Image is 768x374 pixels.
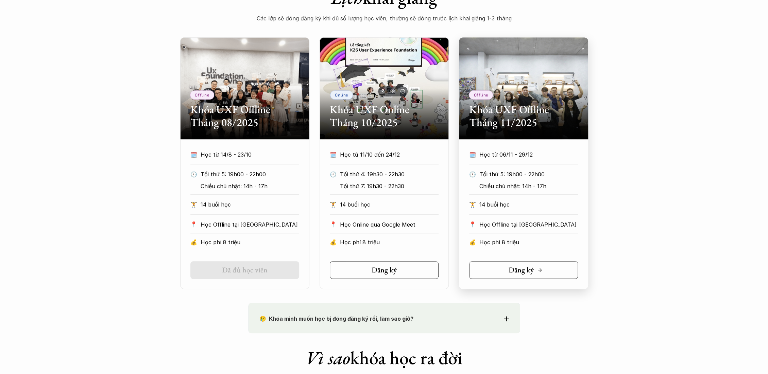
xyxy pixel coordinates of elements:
[330,149,337,160] p: 🗓️
[469,199,476,210] p: 🏋️
[190,237,197,247] p: 💰
[479,237,578,247] p: Học phí 8 triệu
[330,199,337,210] p: 🏋️
[190,169,197,179] p: 🕙
[340,169,435,179] p: Tối thứ 4: 19h30 - 22h30
[195,92,209,97] p: Offline
[469,221,476,228] p: 📍
[474,92,488,97] p: Offline
[340,181,435,191] p: Tối thứ 7: 19h30 - 22h30
[340,237,439,247] p: Học phí 8 triệu
[330,169,337,179] p: 🕙
[330,103,439,129] h2: Khóa UXF Online Tháng 10/2025
[335,92,348,97] p: Online
[340,219,439,230] p: Học Online qua Google Meet
[306,346,350,370] em: Vì sao
[190,103,299,129] h2: Khóa UXF Offline Tháng 08/2025
[201,181,295,191] p: Chiều chủ nhật: 14h - 17h
[201,199,299,210] p: 14 buổi học
[190,149,197,160] p: 🗓️
[469,169,476,179] p: 🕙
[469,237,476,247] p: 💰
[248,13,520,23] p: Các lớp sẽ đóng đăng ký khi đủ số lượng học viên, thường sẽ đóng trước lịch khai giảng 1-3 tháng
[201,169,295,179] p: Tối thứ 5: 19h00 - 22h00
[222,266,268,274] h5: Đã đủ học viên
[190,221,197,228] p: 📍
[190,199,197,210] p: 🏋️
[330,237,337,247] p: 💰
[509,266,534,274] h5: Đăng ký
[469,149,476,160] p: 🗓️
[330,221,337,228] p: 📍
[479,219,578,230] p: Học Offline tại [GEOGRAPHIC_DATA]
[259,315,413,322] strong: 😢 Khóa mình muốn học bị đóng đăng ký rồi, làm sao giờ?
[201,219,299,230] p: Học Offline tại [GEOGRAPHIC_DATA]
[479,199,578,210] p: 14 buổi học
[479,149,578,160] p: Học từ 06/11 - 29/12
[479,169,574,179] p: Tối thứ 5: 19h00 - 22h00
[469,103,578,129] h2: Khóa UXF Offline Tháng 11/2025
[372,266,397,274] h5: Đăng ký
[469,261,578,279] a: Đăng ký
[248,347,520,369] h1: khóa học ra đời
[330,261,439,279] a: Đăng ký
[201,237,299,247] p: Học phí 8 triệu
[479,181,574,191] p: Chiều chủ nhật: 14h - 17h
[340,149,439,160] p: Học từ 11/10 đến 24/12
[340,199,439,210] p: 14 buổi học
[201,149,299,160] p: Học từ 14/8 - 23/10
